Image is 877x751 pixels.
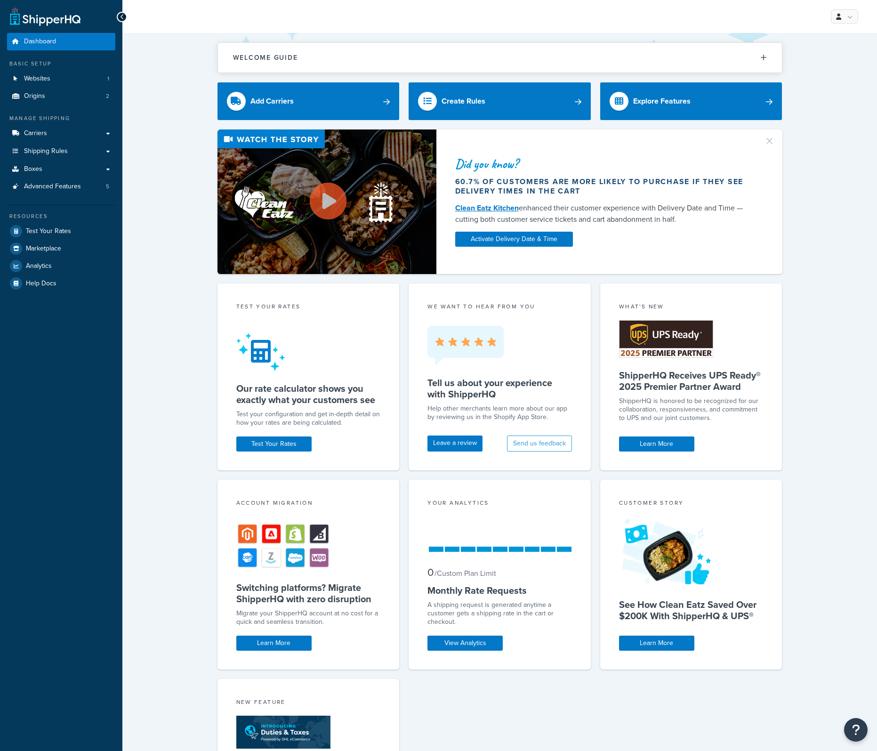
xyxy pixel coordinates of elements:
[236,609,381,626] div: Migrate your ShipperHQ account at no cost for a quick and seamless transition.
[427,302,572,311] p: we want to hear from you
[619,436,694,452] a: Learn More
[7,88,115,105] a: Origins2
[619,370,764,392] h5: ShipperHQ Receives UPS Ready® 2025 Premier Partner Award
[26,245,61,253] span: Marketplace
[7,88,115,105] li: Origins
[106,183,109,191] span: 5
[236,499,381,509] div: Account Migration
[619,499,764,509] div: Customer Story
[427,499,572,509] div: Your Analytics
[427,636,503,651] a: View Analytics
[236,302,381,313] div: Test your rates
[24,92,45,100] span: Origins
[7,178,115,195] a: Advanced Features5
[427,436,483,452] a: Leave a review
[7,275,115,292] a: Help Docs
[236,410,381,427] div: Test your configuration and get in-depth detail on how your rates are being calculated.
[24,147,68,155] span: Shipping Rules
[7,178,115,195] li: Advanced Features
[507,436,572,452] button: Send us feedback
[7,33,115,50] a: Dashboard
[7,125,115,142] a: Carriers
[434,568,496,579] small: / Custom Plan Limit
[442,95,485,108] div: Create Rules
[250,95,294,108] div: Add Carriers
[24,183,81,191] span: Advanced Features
[26,262,52,270] span: Analytics
[455,202,519,213] a: Clean Eatz Kitchen
[455,232,573,247] a: Activate Delivery Date & Time
[455,202,753,225] div: enhanced their customer experience with Delivery Date and Time — cutting both customer service ti...
[7,143,115,160] a: Shipping Rules
[455,177,753,196] div: 60.7% of customers are more likely to purchase if they see delivery times in the cart
[619,599,764,622] h5: See How Clean Eatz Saved Over $200K With ShipperHQ & UPS®
[26,227,71,235] span: Test Your Rates
[217,82,400,120] a: Add Carriers
[844,718,868,742] button: Open Resource Center
[7,70,115,88] li: Websites
[24,129,47,137] span: Carriers
[7,70,115,88] a: Websites1
[24,165,42,173] span: Boxes
[455,157,753,170] div: Did you know?
[427,601,572,626] div: A shipping request is generated anytime a customer gets a shipping rate in the cart or checkout.
[619,302,764,313] div: What's New
[107,75,109,83] span: 1
[24,75,50,83] span: Websites
[7,60,115,68] div: Basic Setup
[619,397,764,422] p: ShipperHQ is honored to be recognized for our collaboration, responsiveness, and commitment to UP...
[26,280,56,288] span: Help Docs
[600,82,782,120] a: Explore Features
[427,377,572,400] h5: Tell us about your experience with ShipperHQ
[427,585,572,596] h5: Monthly Rate Requests
[218,43,782,73] button: Welcome Guide
[633,95,691,108] div: Explore Features
[106,92,109,100] span: 2
[427,404,572,421] p: Help other merchants learn more about our app by reviewing us in the Shopify App Store.
[7,114,115,122] div: Manage Shipping
[7,258,115,275] a: Analytics
[233,54,298,61] h2: Welcome Guide
[236,436,312,452] a: Test Your Rates
[7,223,115,240] a: Test Your Rates
[236,636,312,651] a: Learn More
[217,129,436,274] img: Video thumbnail
[7,212,115,220] div: Resources
[7,161,115,178] a: Boxes
[236,698,381,709] div: New Feature
[236,582,381,605] h5: Switching platforms? Migrate ShipperHQ with zero disruption
[24,38,56,46] span: Dashboard
[427,565,434,580] span: 0
[7,240,115,257] a: Marketplace
[619,636,694,651] a: Learn More
[236,383,381,405] h5: Our rate calculator shows you exactly what your customers see
[409,82,591,120] a: Create Rules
